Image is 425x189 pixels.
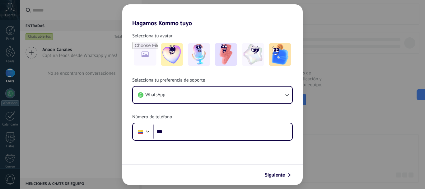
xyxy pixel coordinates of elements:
[132,33,172,39] span: Selecciona tu avatar
[242,43,264,66] img: -4.jpeg
[132,114,172,120] span: Número de teléfono
[265,173,285,177] span: Siguiente
[122,4,303,27] h2: Hagamos Kommo tuyo
[135,125,147,138] div: Colombia: + 57
[269,43,291,66] img: -5.jpeg
[215,43,237,66] img: -3.jpeg
[161,43,183,66] img: -1.jpeg
[145,92,165,98] span: WhatsApp
[188,43,210,66] img: -2.jpeg
[133,87,292,103] button: WhatsApp
[132,77,205,83] span: Selecciona tu preferencia de soporte
[262,170,293,180] button: Siguiente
